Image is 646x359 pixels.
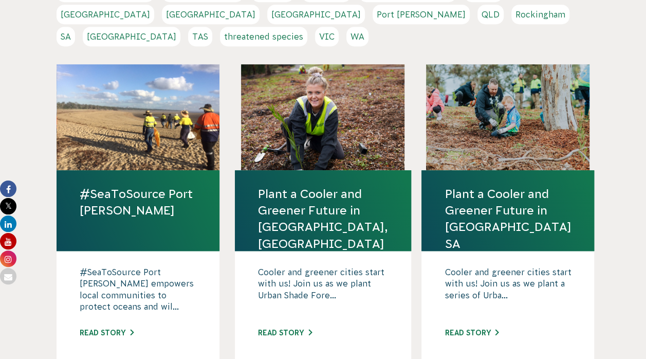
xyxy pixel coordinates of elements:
a: Read story [80,329,134,337]
a: VIC [315,27,339,46]
p: Cooler and greener cities start with us! Join us as we plant Urban Shade Fore... [258,266,388,318]
a: SA [57,27,75,46]
a: Read story [258,329,312,337]
a: Plant a Cooler and Greener Future in [GEOGRAPHIC_DATA], [GEOGRAPHIC_DATA] [258,186,388,252]
p: #SeaToSource Port [PERSON_NAME] empowers local communities to protect oceans and wil... [80,266,197,318]
a: [GEOGRAPHIC_DATA] [57,5,154,24]
a: #SeaToSource Port [PERSON_NAME] [80,186,197,219]
a: [GEOGRAPHIC_DATA] [162,5,260,24]
p: Cooler and greener cities start with us! Join us as we plant a series of Urba... [445,266,571,318]
a: [GEOGRAPHIC_DATA] [267,5,365,24]
a: Rockingham [511,5,569,24]
a: WA [346,27,368,46]
a: TAS [188,27,212,46]
a: Plant a Cooler and Greener Future in [GEOGRAPHIC_DATA] SA [445,186,571,252]
a: Read story [445,329,499,337]
a: threatened species [220,27,307,46]
a: Port [PERSON_NAME] [373,5,470,24]
a: [GEOGRAPHIC_DATA] [83,27,180,46]
a: QLD [477,5,504,24]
